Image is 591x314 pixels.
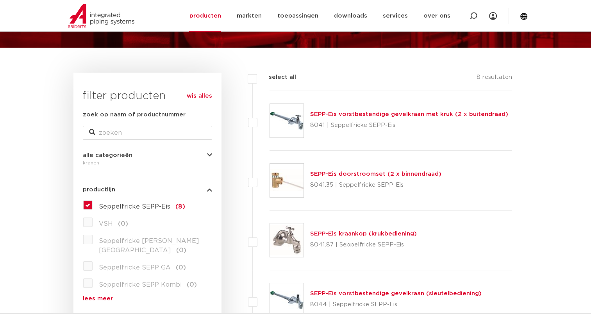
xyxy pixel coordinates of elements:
[83,88,212,104] h3: filter producten
[118,221,128,227] span: (0)
[187,91,212,101] a: wis alles
[99,264,171,271] span: Seppelfricke SEPP GA
[270,223,304,257] img: Thumbnail for SEPP-Eis kraankop (krukbediening)
[83,187,115,193] span: productlijn
[83,187,212,193] button: productlijn
[175,203,185,210] span: (8)
[83,126,212,140] input: zoeken
[257,73,296,82] label: select all
[310,111,508,117] a: SEPP-Eis vorstbestendige gevelkraan met kruk (2 x buitendraad)
[310,119,508,132] p: 8041 | Seppelfricke SEPP-Eis
[99,282,182,288] span: Seppelfricke SEPP Kombi
[310,298,482,311] p: 8044 | Seppelfricke SEPP-Eis
[476,73,512,85] p: 8 resultaten
[176,247,186,253] span: (0)
[270,164,304,197] img: Thumbnail for SEPP-Eis doorstroomset (2 x binnendraad)
[99,203,170,210] span: Seppelfricke SEPP-Eis
[310,239,417,251] p: 8041.87 | Seppelfricke SEPP-Eis
[83,152,212,158] button: alle categorieën
[176,264,186,271] span: (0)
[270,104,304,137] img: Thumbnail for SEPP-Eis vorstbestendige gevelkraan met kruk (2 x buitendraad)
[83,152,132,158] span: alle categorieën
[310,231,417,237] a: SEPP-Eis kraankop (krukbediening)
[310,179,441,191] p: 8041.35 | Seppelfricke SEPP-Eis
[187,282,197,288] span: (0)
[83,110,186,120] label: zoek op naam of productnummer
[99,238,199,253] span: Seppelfricke [PERSON_NAME][GEOGRAPHIC_DATA]
[83,296,212,302] a: lees meer
[310,171,441,177] a: SEPP-Eis doorstroomset (2 x binnendraad)
[310,291,482,296] a: SEPP-Eis vorstbestendige gevelkraan (sleutelbediening)
[83,158,212,168] div: kranen
[99,221,113,227] span: VSH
